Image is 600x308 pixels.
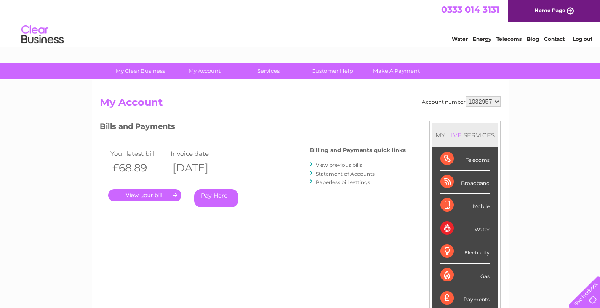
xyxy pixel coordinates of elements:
div: Account number [422,96,501,107]
h2: My Account [100,96,501,112]
a: Make A Payment [362,63,431,79]
img: logo.png [21,22,64,48]
div: MY SERVICES [432,123,498,147]
div: LIVE [445,131,463,139]
a: Water [452,36,468,42]
div: Gas [440,264,490,287]
a: View previous bills [316,162,362,168]
a: Paperless bill settings [316,179,370,185]
a: Energy [473,36,491,42]
td: Invoice date [168,148,229,159]
div: Telecoms [440,147,490,171]
a: My Clear Business [106,63,175,79]
div: Mobile [440,194,490,217]
div: Broadband [440,171,490,194]
div: Water [440,217,490,240]
td: Your latest bill [108,148,169,159]
a: Contact [544,36,565,42]
a: Blog [527,36,539,42]
a: Statement of Accounts [316,171,375,177]
a: Services [234,63,303,79]
div: Clear Business is a trading name of Verastar Limited (registered in [GEOGRAPHIC_DATA] No. 3667643... [101,5,499,41]
a: Pay Here [194,189,238,207]
a: 0333 014 3131 [441,4,499,15]
div: Electricity [440,240,490,263]
a: . [108,189,181,201]
h4: Billing and Payments quick links [310,147,406,153]
a: Customer Help [298,63,367,79]
th: [DATE] [168,159,229,177]
a: My Account [170,63,239,79]
th: £68.89 [108,159,169,177]
a: Telecoms [496,36,522,42]
a: Log out [573,36,592,42]
h3: Bills and Payments [100,121,406,135]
